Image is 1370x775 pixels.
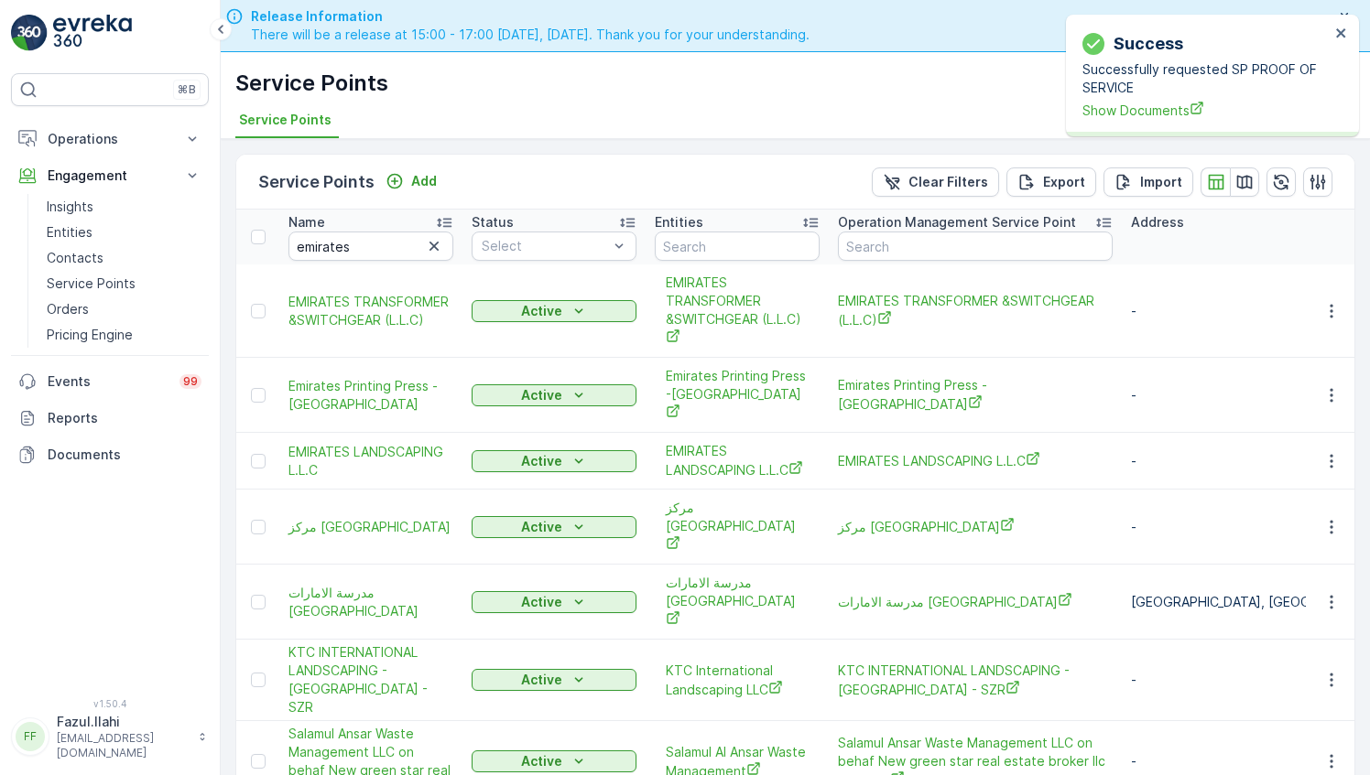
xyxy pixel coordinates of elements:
[1082,101,1330,120] a: Show Documents
[666,574,809,630] span: مدرسة الامارات [GEOGRAPHIC_DATA]
[288,213,325,231] p: Name
[521,593,562,611] p: Active
[251,754,266,769] div: Toggle Row Selected
[11,157,209,194] button: Engagement
[472,384,636,406] button: Active
[178,82,196,97] p: ⌘B
[472,300,636,322] button: Active
[838,231,1113,261] input: Search
[472,669,636,691] button: Active
[288,293,453,329] a: EMIRATES TRANSFORMER &SWITCHGEAR (L.L.C)
[378,170,444,192] button: Add
[11,400,209,436] a: Reports
[48,446,201,464] p: Documents
[57,713,189,731] p: Fazul.Ilahi
[47,249,103,267] p: Contacts
[472,516,636,538] button: Active
[288,518,453,536] span: مركز [GEOGRAPHIC_DATA]
[251,673,266,687] div: Toggle Row Selected
[1104,167,1193,197] button: Import
[47,223,92,242] p: Entities
[39,194,209,220] a: Insights
[666,499,809,554] a: مركز الامارات الطبي Emirates Medical Centre
[39,322,209,348] a: Pricing Engine
[288,231,453,261] input: Search
[872,167,999,197] button: Clear Filters
[521,752,562,770] p: Active
[472,450,636,472] button: Active
[838,292,1113,329] a: EMIRATES TRANSFORMER &SWITCHGEAR (L.L.C)
[666,662,809,699] a: KTC International Landscaping LLC
[472,750,636,772] button: Active
[666,499,809,554] span: مركز [GEOGRAPHIC_DATA]
[288,443,453,479] a: EMIRATES LANDSCAPING L.L.C
[521,518,562,536] p: Active
[251,595,266,609] div: Toggle Row Selected
[57,731,189,760] p: [EMAIL_ADDRESS][DOMAIN_NAME]
[838,592,1113,611] a: مدرسة الامارات الخاصة Emirates Private School
[288,584,453,620] span: مدرسة الامارات [GEOGRAPHIC_DATA]
[1043,173,1085,191] p: Export
[908,173,988,191] p: Clear Filters
[251,454,266,468] div: Toggle Row Selected
[11,698,209,709] span: v 1.50.4
[521,386,562,404] p: Active
[235,69,388,98] p: Service Points
[655,231,820,261] input: Search
[48,130,172,148] p: Operations
[838,213,1076,231] p: Operation Management Service Point
[47,300,89,318] p: Orders
[47,326,133,344] p: Pricing Engine
[11,121,209,157] button: Operations
[666,574,809,630] a: مدرسة الامارات الخاصة Emirates Private School
[838,376,1113,414] span: Emirates Printing Press -[GEOGRAPHIC_DATA]
[838,517,1113,536] span: مركز [GEOGRAPHIC_DATA]
[1006,167,1096,197] button: Export
[183,374,198,389] p: 99
[239,111,332,129] span: Service Points
[39,271,209,296] a: Service Points
[48,409,201,427] p: Reports
[48,167,172,185] p: Engagement
[666,442,809,479] a: EMIRATES LANDSCAPING L.L.C
[521,302,562,320] p: Active
[47,274,136,293] p: Service Points
[251,520,266,534] div: Toggle Row Selected
[1114,31,1183,57] p: Success
[11,713,209,760] button: FFFazul.Ilahi[EMAIL_ADDRESS][DOMAIN_NAME]
[39,220,209,245] a: Entities
[288,377,453,414] span: Emirates Printing Press -[GEOGRAPHIC_DATA]
[288,643,453,716] a: KTC INTERNATIONAL LANDSCAPING - Emirates Towers - SZR
[47,198,93,216] p: Insights
[258,169,375,195] p: Service Points
[288,377,453,414] a: Emirates Printing Press -DIC
[482,237,608,255] p: Select
[838,592,1113,611] span: مدرسة الامارات [GEOGRAPHIC_DATA]
[288,643,453,716] span: KTC INTERNATIONAL LANDSCAPING - [GEOGRAPHIC_DATA] - SZR
[472,213,514,231] p: Status
[411,172,437,190] p: Add
[521,671,562,689] p: Active
[666,367,809,423] span: Emirates Printing Press -[GEOGRAPHIC_DATA]
[1131,213,1184,231] p: Address
[655,213,703,231] p: Entities
[521,452,562,470] p: Active
[1082,60,1330,97] p: Successfully requested SP PROOF OF SERVICE
[11,15,48,51] img: logo
[1335,26,1348,43] button: close
[838,517,1113,536] a: مركز الامارات الطبي Emirates Medical Centre
[39,245,209,271] a: Contacts
[666,274,809,348] a: EMIRATES TRANSFORMER &SWITCHGEAR (L.L.C)
[39,296,209,322] a: Orders
[11,363,209,400] a: Events99
[251,26,810,44] span: There will be a release at 15:00 - 17:00 [DATE], [DATE]. Thank you for your understanding.
[838,662,1113,699] span: KTC INTERNATIONAL LANDSCAPING - [GEOGRAPHIC_DATA] - SZR
[1140,173,1182,191] p: Import
[838,376,1113,414] a: Emirates Printing Press -DIC
[288,584,453,620] a: مدرسة الامارات الخاصة Emirates Private School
